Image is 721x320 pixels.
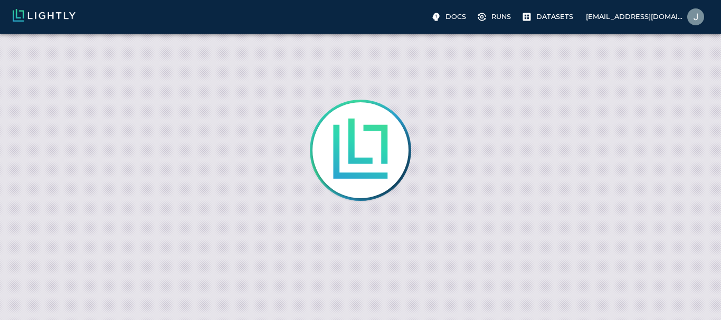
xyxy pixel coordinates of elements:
[536,12,573,22] p: Datasets
[491,12,511,22] p: Runs
[429,8,470,25] label: Docs
[582,5,708,28] label: [EMAIL_ADDRESS][DOMAIN_NAME]Junaid Ahmed
[475,8,515,25] a: Please complete one of our getting started guides to active the full UI
[445,12,466,22] p: Docs
[586,12,683,22] p: [EMAIL_ADDRESS][DOMAIN_NAME]
[519,8,577,25] a: Please complete one of our getting started guides to active the full UI
[13,9,75,22] img: Lightly
[687,8,704,25] img: Junaid Ahmed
